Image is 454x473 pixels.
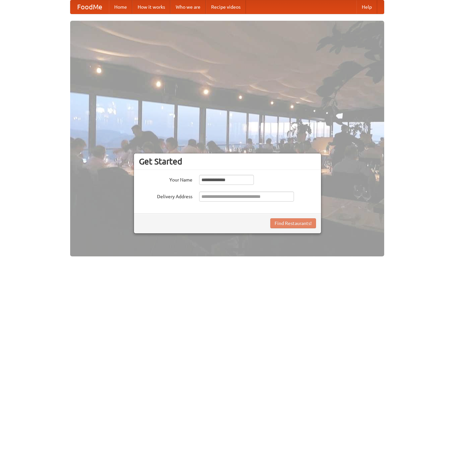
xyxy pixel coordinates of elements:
[270,218,316,228] button: Find Restaurants!
[170,0,206,14] a: Who we are
[139,192,192,200] label: Delivery Address
[206,0,246,14] a: Recipe videos
[356,0,377,14] a: Help
[132,0,170,14] a: How it works
[139,175,192,183] label: Your Name
[139,156,316,166] h3: Get Started
[70,0,109,14] a: FoodMe
[109,0,132,14] a: Home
